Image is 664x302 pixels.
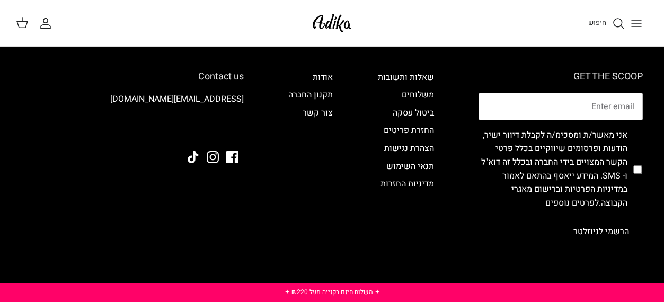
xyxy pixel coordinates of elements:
a: מדיניות החזרות [380,177,434,190]
label: אני מאשר/ת ומסכימ/ה לקבלת דיוור ישיר, הודעות ופרסומים שיווקיים בכלל פרטי הקשר המצויים בידי החברה ... [479,129,627,210]
a: אודות [313,71,333,84]
span: חיפוש [588,17,606,28]
a: ביטול עסקה [393,106,434,119]
a: ✦ משלוח חינם בקנייה מעל ₪220 ✦ [285,287,380,297]
button: הרשמי לניוזלטר [560,218,643,245]
a: לפרטים נוספים [545,197,599,209]
a: Instagram [207,151,219,163]
div: Secondary navigation [278,71,343,245]
a: [EMAIL_ADDRESS][DOMAIN_NAME] [110,93,244,105]
a: חיפוש [588,17,625,30]
a: Tiktok [187,151,199,163]
a: צור קשר [303,106,333,119]
a: שאלות ותשובות [378,71,434,84]
a: תקנון החברה [288,88,333,101]
img: Adika IL [309,11,355,35]
input: Email [479,93,643,120]
h6: GET THE SCOOP [479,71,643,83]
a: Facebook [226,151,238,163]
a: הצהרת נגישות [384,142,434,155]
a: תנאי השימוש [386,160,434,173]
a: משלוחים [402,88,434,101]
div: Secondary navigation [367,71,445,245]
button: Toggle menu [625,12,648,35]
img: Adika IL [215,122,244,136]
h6: Contact us [21,71,244,83]
a: החזרת פריטים [384,124,434,137]
a: החשבון שלי [39,17,56,30]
